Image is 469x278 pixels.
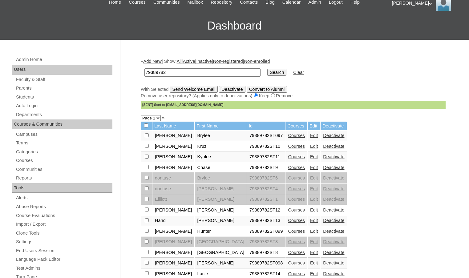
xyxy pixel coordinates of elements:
a: Communities [15,166,112,173]
td: Kynlee [195,152,247,162]
a: Abuse Reports [15,203,112,211]
td: 79389782ST13 [247,216,285,226]
a: Courses [288,197,305,202]
td: [PERSON_NAME] [152,226,195,237]
a: Deactivate [323,165,344,170]
a: Courses [288,250,305,255]
a: Edit [310,239,318,244]
a: Edit [310,154,318,159]
td: 79389782ST10 [247,141,285,152]
a: Campuses [15,131,112,138]
td: 79389782ST12 [247,205,285,216]
a: Alerts [15,194,112,202]
div: [SENT] Sent to [EMAIL_ADDRESS][DOMAIN_NAME] [141,101,446,109]
a: Clear [293,70,304,75]
td: 79389782ST6 [247,173,285,183]
td: Hunter [195,226,247,237]
div: Remove user repository? (Applies only to deactivations) Keep Remove [141,93,446,99]
td: Brylee [195,131,247,141]
td: [GEOGRAPHIC_DATA] [195,248,247,258]
a: Courses [288,175,305,180]
td: [PERSON_NAME] [195,184,247,194]
td: Brylee [195,173,247,183]
a: Clone Tools [15,229,112,237]
a: Courses [288,271,305,276]
a: Edit [310,186,318,191]
a: Deactivate [323,207,344,212]
a: Faculty & Staff [15,76,112,83]
td: [PERSON_NAME] [152,141,195,152]
td: dontuse [152,173,195,183]
td: [PERSON_NAME] [152,205,195,216]
a: Courses [288,260,305,265]
a: Parents [15,84,112,92]
td: [PERSON_NAME] [152,163,195,173]
a: Edit [310,197,318,202]
td: 79389782ST9 [247,163,285,173]
a: Course Evaluations [15,212,112,220]
a: Test Admins [15,264,112,272]
input: Search [144,68,261,77]
td: [PERSON_NAME] [195,205,247,216]
a: Courses [288,144,305,149]
td: 79389782ST1 [247,194,285,205]
a: Edit [310,250,318,255]
a: Language Pack Editor [15,256,112,263]
a: Courses [288,154,305,159]
td: [PERSON_NAME] [195,194,247,205]
a: Deactivate [323,260,344,265]
a: Deactivate [323,186,344,191]
a: Courses [288,165,305,170]
a: Deactivate [323,154,344,159]
a: Courses [288,229,305,234]
a: Settings [15,238,112,246]
a: Edit [310,271,318,276]
a: Edit [310,133,318,138]
a: Deactivate [323,133,344,138]
td: Id [247,122,285,131]
a: Non-enrolled [244,59,270,64]
a: Import / Export [15,220,112,228]
a: Terms [15,139,112,147]
a: Edit [310,207,318,212]
a: All [177,59,182,64]
td: [PERSON_NAME] [152,237,195,247]
a: Edit [310,260,318,265]
input: Search [267,69,286,76]
td: 79389782ST4 [247,184,285,194]
a: Courses [288,239,305,244]
a: Edit [310,218,318,223]
a: End Users Session [15,247,112,255]
a: Deactivate [323,229,344,234]
a: Deactivate [323,218,344,223]
a: Inactive [196,59,212,64]
a: Edit [310,229,318,234]
td: 79389782ST099 [247,226,285,237]
td: Eilliott [152,194,195,205]
a: Deactivate [323,271,344,276]
div: + | Show: | | | | [141,58,446,109]
a: Courses [15,157,112,164]
td: 79389782ST3 [247,237,285,247]
td: 79389782ST098 [247,258,285,268]
td: Kruz [195,141,247,152]
a: Edit [310,165,318,170]
td: [PERSON_NAME] [152,248,195,258]
a: Courses [288,133,305,138]
a: Auto Login [15,102,112,110]
td: 79389782ST8 [247,248,285,258]
input: Convert to Alumni [247,86,287,93]
a: Departments [15,111,112,119]
a: Add New [143,59,161,64]
td: Chase [195,163,247,173]
a: Deactivate [323,239,344,244]
td: First Name [195,122,247,131]
a: Deactivate [323,175,344,180]
td: Courses [285,122,307,131]
a: Deactivate [323,144,344,149]
a: Edit [310,144,318,149]
a: Admin Home [15,56,112,63]
td: [PERSON_NAME] [195,216,247,226]
td: [PERSON_NAME] [152,152,195,162]
a: Categories [15,148,112,156]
